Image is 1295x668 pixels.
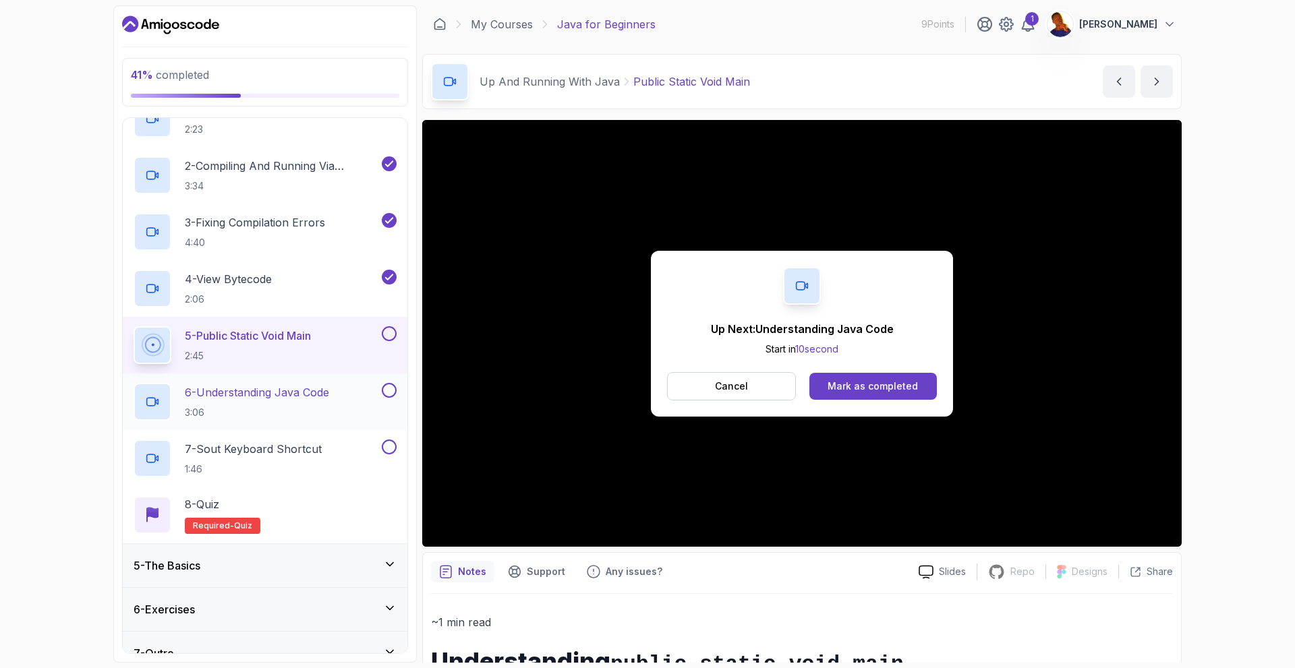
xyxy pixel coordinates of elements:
[1079,18,1157,31] p: [PERSON_NAME]
[134,645,174,661] h3: 7 - Outro
[131,68,209,82] span: completed
[185,158,379,174] p: 2 - Compiling And Running Via Terminal
[122,14,219,36] a: Dashboard
[715,379,748,393] p: Cancel
[480,73,620,90] p: Up And Running With Java
[185,462,322,476] p: 1:46
[185,496,219,512] p: 8 - Quiz
[134,100,397,138] button: 2:23
[185,179,379,193] p: 3:34
[939,565,966,578] p: Slides
[185,384,329,400] p: 6 - Understanding Java Code
[1118,565,1173,578] button: Share
[185,406,329,419] p: 3:06
[185,123,321,136] p: 2:23
[134,601,195,617] h3: 6 - Exercises
[134,383,397,421] button: 6-Understanding Java Code3:06
[234,520,252,531] span: quiz
[123,588,407,631] button: 6-Exercises
[711,321,894,337] p: Up Next: Understanding Java Code
[908,565,977,579] a: Slides
[185,236,325,249] p: 4:40
[1103,65,1135,98] button: previous content
[828,379,918,393] div: Mark as completed
[1141,65,1173,98] button: next content
[500,561,573,582] button: Support button
[185,349,311,363] p: 2:45
[527,565,565,578] p: Support
[557,16,656,32] p: Java for Beginners
[1047,11,1176,38] button: user profile image[PERSON_NAME]
[1020,16,1036,32] a: 1
[1072,565,1107,578] p: Designs
[1025,12,1039,26] div: 1
[134,496,397,534] button: 8-QuizRequired-quiz
[809,373,937,400] button: Mark as completed
[123,544,407,587] button: 5-The Basics
[185,328,311,344] p: 5 - Public Static Void Main
[134,156,397,194] button: 2-Compiling And Running Via Terminal3:34
[185,214,325,231] p: 3 - Fixing Compilation Errors
[667,372,796,400] button: Cancel
[185,441,322,457] p: 7 - Sout Keyboard Shortcut
[433,18,447,31] a: Dashboard
[131,68,153,82] span: 41 %
[431,613,1173,632] p: ~1 min read
[185,293,272,306] p: 2:06
[185,271,272,287] p: 4 - View Bytecode
[422,120,1182,547] iframe: 6 - Public Static Void Main
[579,561,670,582] button: Feedback button
[795,343,838,355] span: 10 second
[1010,565,1035,578] p: Repo
[134,439,397,477] button: 7-Sout Keyboard Shortcut1:46
[134,213,397,251] button: 3-Fixing Compilation Errors4:40
[193,520,234,531] span: Required-
[134,270,397,307] button: 4-View Bytecode2:06
[458,565,486,578] p: Notes
[134,326,397,364] button: 5-Public Static Void Main2:45
[633,73,750,90] p: Public Static Void Main
[134,557,200,574] h3: 5 - The Basics
[1047,11,1073,37] img: user profile image
[431,561,494,582] button: notes button
[921,18,954,31] p: 9 Points
[606,565,662,578] p: Any issues?
[471,16,533,32] a: My Courses
[1147,565,1173,578] p: Share
[711,342,894,356] p: Start in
